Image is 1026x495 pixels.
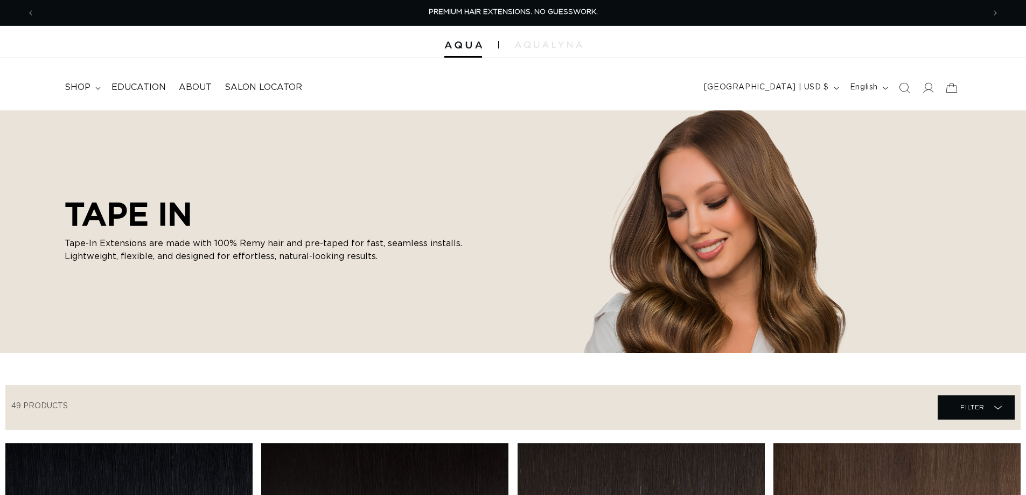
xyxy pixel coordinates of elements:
[58,75,105,100] summary: shop
[65,82,90,93] span: shop
[444,41,482,49] img: Aqua Hair Extensions
[65,195,474,233] h2: TAPE IN
[111,82,166,93] span: Education
[105,75,172,100] a: Education
[892,76,916,100] summary: Search
[225,82,302,93] span: Salon Locator
[850,82,878,93] span: English
[843,78,892,98] button: English
[19,3,43,23] button: Previous announcement
[172,75,218,100] a: About
[960,397,985,417] span: Filter
[11,402,68,410] span: 49 products
[429,9,598,16] span: PREMIUM HAIR EXTENSIONS. NO GUESSWORK.
[983,3,1007,23] button: Next announcement
[515,41,582,48] img: aqualyna.com
[179,82,212,93] span: About
[65,237,474,263] p: Tape-In Extensions are made with 100% Remy hair and pre-taped for fast, seamless installs. Lightw...
[704,82,829,93] span: [GEOGRAPHIC_DATA] | USD $
[218,75,309,100] a: Salon Locator
[938,395,1015,420] summary: Filter
[697,78,843,98] button: [GEOGRAPHIC_DATA] | USD $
